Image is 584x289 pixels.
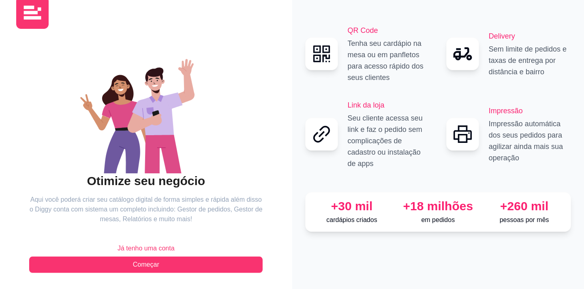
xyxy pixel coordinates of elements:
[29,240,263,257] button: Já tenho uma conta
[489,118,571,164] p: Impressão automática dos seus pedidos para agilizar ainda mais sua operação
[29,257,263,273] button: Começar
[29,195,263,224] article: Aqui você poderá criar seu catálogo digital de forma simples e rápida além disso o Diggy conta co...
[348,99,430,111] h2: Link da loja
[348,25,430,36] h2: QR Code
[29,173,263,189] h2: Otimize seu negócio
[348,38,430,83] p: Tenha seu cardápio na mesa ou em panfletos para acesso rápido dos seus clientes
[484,199,564,214] div: +260 mil
[489,43,571,78] p: Sem limite de pedidos e taxas de entrega por distância e bairro
[133,260,159,270] span: Começar
[489,30,571,42] h2: Delivery
[312,215,392,225] p: cardápios criados
[484,215,564,225] p: pessoas por mês
[398,199,478,214] div: +18 milhões
[118,244,175,253] span: Já tenho uma conta
[489,105,571,116] h2: Impressão
[348,112,430,169] p: Seu cliente acessa seu link e faz o pedido sem complicações de cadastro ou instalação de apps
[312,199,392,214] div: +30 mil
[398,215,478,225] p: em pedidos
[29,52,263,173] div: animation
